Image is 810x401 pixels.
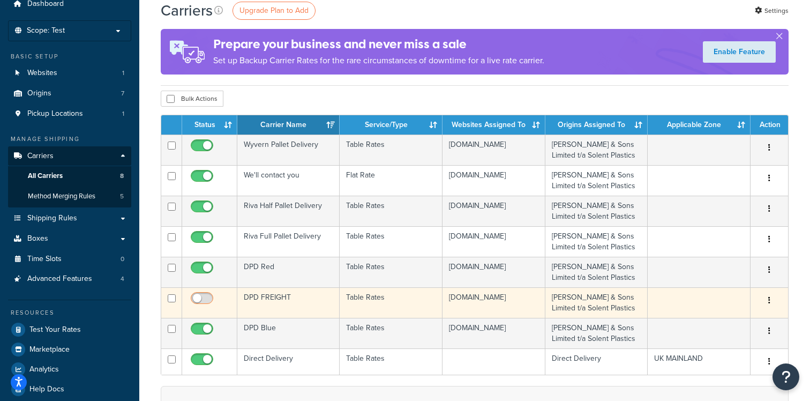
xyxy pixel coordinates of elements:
[121,255,124,264] span: 0
[8,308,131,317] div: Resources
[545,165,648,196] td: [PERSON_NAME] & Sons Limited t/a Solent Plastics
[648,115,751,135] th: Applicable Zone: activate to sort column ascending
[122,69,124,78] span: 1
[237,196,340,226] td: Riva Half Pallet Delivery
[27,255,62,264] span: Time Slots
[28,192,95,201] span: Method Merging Rules
[27,234,48,243] span: Boxes
[8,146,131,166] a: Carriers
[161,29,213,75] img: ad-rules-rateshop-fe6ec290ccb7230408bd80ed9643f0289d75e0ffd9eb532fc0e269fcd187b520.png
[237,115,340,135] th: Carrier Name: activate to sort column ascending
[8,269,131,289] li: Advanced Features
[703,41,776,63] a: Enable Feature
[8,380,131,399] a: Help Docs
[237,287,340,318] td: DPD FREIGHT
[27,26,65,35] span: Scope: Test
[442,196,545,226] td: [DOMAIN_NAME]
[8,187,131,206] li: Method Merging Rules
[545,196,648,226] td: [PERSON_NAME] & Sons Limited t/a Solent Plastics
[29,325,81,335] span: Test Your Rates
[8,84,131,103] li: Origins
[161,91,223,107] button: Bulk Actions
[8,63,131,83] a: Websites 1
[340,287,442,318] td: Table Rates
[29,365,59,374] span: Analytics
[755,3,789,18] a: Settings
[27,214,77,223] span: Shipping Rules
[237,257,340,287] td: DPD Red
[442,135,545,165] td: [DOMAIN_NAME]
[340,226,442,257] td: Table Rates
[442,165,545,196] td: [DOMAIN_NAME]
[27,109,83,118] span: Pickup Locations
[237,348,340,375] td: Direct Delivery
[121,274,124,284] span: 4
[8,52,131,61] div: Basic Setup
[237,318,340,348] td: DPD Blue
[120,192,124,201] span: 5
[8,249,131,269] li: Time Slots
[442,287,545,318] td: [DOMAIN_NAME]
[121,89,124,98] span: 7
[213,35,544,53] h4: Prepare your business and never miss a sale
[27,69,57,78] span: Websites
[8,84,131,103] a: Origins 7
[237,135,340,165] td: Wyvern Pallet Delivery
[8,146,131,207] li: Carriers
[340,135,442,165] td: Table Rates
[8,340,131,359] a: Marketplace
[8,269,131,289] a: Advanced Features 4
[237,226,340,257] td: Riva Full Pallet Delivery
[442,226,545,257] td: [DOMAIN_NAME]
[340,115,442,135] th: Service/Type: activate to sort column ascending
[442,318,545,348] td: [DOMAIN_NAME]
[8,187,131,206] a: Method Merging Rules 5
[29,345,70,354] span: Marketplace
[8,249,131,269] a: Time Slots 0
[8,166,131,186] a: All Carriers 8
[545,226,648,257] td: [PERSON_NAME] & Sons Limited t/a Solent Plastics
[8,320,131,339] a: Test Your Rates
[8,63,131,83] li: Websites
[8,104,131,124] a: Pickup Locations 1
[340,196,442,226] td: Table Rates
[751,115,788,135] th: Action
[442,115,545,135] th: Websites Assigned To: activate to sort column ascending
[120,172,124,181] span: 8
[182,115,237,135] th: Status: activate to sort column ascending
[545,135,648,165] td: [PERSON_NAME] & Sons Limited t/a Solent Plastics
[772,363,799,390] button: Open Resource Center
[8,360,131,379] a: Analytics
[8,229,131,249] a: Boxes
[8,166,131,186] li: All Carriers
[232,2,316,20] a: Upgrade Plan to Add
[545,318,648,348] td: [PERSON_NAME] & Sons Limited t/a Solent Plastics
[213,53,544,68] p: Set up Backup Carrier Rates for the rare circumstances of downtime for a live rate carrier.
[27,89,51,98] span: Origins
[27,274,92,284] span: Advanced Features
[8,135,131,144] div: Manage Shipping
[340,318,442,348] td: Table Rates
[122,109,124,118] span: 1
[340,257,442,287] td: Table Rates
[545,115,648,135] th: Origins Assigned To: activate to sort column ascending
[545,257,648,287] td: [PERSON_NAME] & Sons Limited t/a Solent Plastics
[8,209,131,228] a: Shipping Rules
[442,257,545,287] td: [DOMAIN_NAME]
[8,104,131,124] li: Pickup Locations
[27,152,54,161] span: Carriers
[237,165,340,196] td: We'll contact you
[545,287,648,318] td: [PERSON_NAME] & Sons Limited t/a Solent Plastics
[28,172,63,181] span: All Carriers
[29,385,64,394] span: Help Docs
[340,165,442,196] td: Flat Rate
[239,5,309,16] span: Upgrade Plan to Add
[648,348,751,375] td: UK MAINLAND
[545,348,648,375] td: Direct Delivery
